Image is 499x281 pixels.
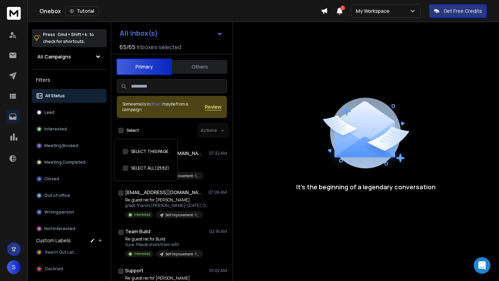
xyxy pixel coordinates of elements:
p: Self Improvement- 1k-10k [166,252,199,257]
p: It’s the beginning of a legendary conversation [296,182,436,192]
p: Wrong person [44,209,74,215]
button: All Status [32,89,107,103]
p: All Status [45,93,65,99]
h3: Filters [32,75,107,85]
p: Get Free Credits [444,8,482,15]
label: Select [126,128,139,133]
p: 07:06 AM [208,190,227,195]
p: Not Interested [44,226,75,232]
button: Not Interested [32,222,107,236]
button: Declined [32,262,107,276]
button: All Campaigns [32,50,107,64]
h1: All Campaigns [37,53,71,60]
button: Review [205,103,221,110]
h1: Support [125,267,143,274]
span: Cmd + Shift + k [56,30,88,38]
h1: All Inbox(s) [120,30,158,37]
h3: Inboxes selected [137,43,181,51]
p: Meeting Completed [44,160,86,165]
p: great. thanks [PERSON_NAME]! [DATE], Oct [125,203,208,208]
p: Interested [134,251,150,256]
button: Primary [116,58,172,75]
p: Re: guest rec for [PERSON_NAME] [125,197,208,203]
button: Meeting Booked [32,139,107,153]
button: All Inbox(s) [114,26,228,40]
p: Re: guest rec for Build [125,236,203,242]
span: Declined [45,266,63,272]
p: Sure. Please share them with [125,242,203,247]
h3: Custom Labels [36,237,71,244]
div: Open Intercom Messenger [474,257,490,274]
p: Press to check for shortcuts. [43,31,94,45]
p: Lead [44,110,54,115]
button: Interested [32,122,107,136]
button: Others [172,59,227,74]
h1: [EMAIL_ADDRESS][DOMAIN_NAME] [125,189,201,196]
p: Interested [134,212,150,217]
label: SELECT ALL (2592) [131,165,169,171]
span: 1 [340,6,345,10]
button: Reach Out Later [32,245,107,259]
span: others [150,101,163,107]
label: SELECT THIS PAGE [131,149,168,154]
p: My Workspace [356,8,392,15]
button: Wrong person [32,205,107,219]
span: 65 / 65 [120,43,135,51]
button: Closed [32,172,107,186]
div: Onebox [40,6,321,16]
p: Re: guest rec for [PERSON_NAME] [125,275,208,281]
p: Self Improvement- 1k-10k [166,212,199,218]
p: 01:02 AM [209,268,227,273]
p: Closed [44,176,59,182]
button: Out of office [32,189,107,202]
button: Lead [32,106,107,119]
button: Meeting Completed [32,155,107,169]
p: Interested [44,126,67,132]
h1: Team Build [125,228,150,235]
button: S [7,260,21,274]
p: Meeting Booked [44,143,78,148]
button: Get Free Credits [429,4,487,18]
p: 07:32 AM [209,151,227,156]
p: 02:16 AM [209,229,227,234]
p: Out of office [44,193,70,198]
p: Self Improvement- 1k-10k [166,173,199,179]
div: Some emails in maybe from a campaign [122,101,205,112]
span: Reach Out Later [45,250,78,255]
button: Tutorial [65,6,99,16]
